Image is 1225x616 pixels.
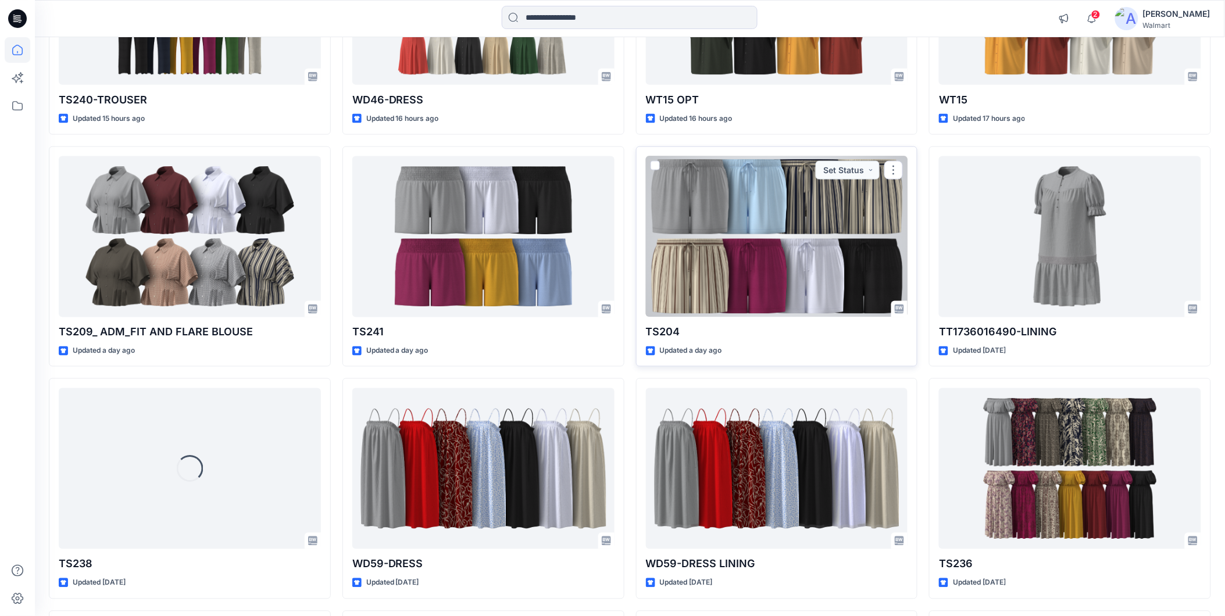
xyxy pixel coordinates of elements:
p: Updated 17 hours ago [953,113,1025,125]
p: WD46-DRESS [352,92,615,108]
p: WD59-DRESS [352,556,615,572]
p: WT15 OPT [646,92,908,108]
p: WD59-DRESS LINING [646,556,908,572]
p: Updated [DATE] [73,577,126,589]
p: TS238 [59,556,321,572]
p: Updated a day ago [73,345,135,357]
a: TT1736016490-LINING [939,156,1201,317]
p: TS241 [352,324,615,341]
p: TS236 [939,556,1201,572]
a: WD59-DRESS LINING [646,388,908,549]
a: TS236 [939,388,1201,549]
div: Walmart [1143,21,1210,30]
p: WT15 [939,92,1201,108]
span: 2 [1091,10,1101,19]
p: TS240-TROUSER [59,92,321,108]
p: Updated [DATE] [953,577,1006,589]
p: TS204 [646,324,908,341]
p: Updated [DATE] [660,577,713,589]
p: Updated 15 hours ago [73,113,145,125]
p: Updated [DATE] [953,345,1006,357]
p: Updated a day ago [366,345,428,357]
a: WD59-DRESS [352,388,615,549]
a: TS204 [646,156,908,317]
p: Updated [DATE] [366,577,419,589]
p: TT1736016490-LINING [939,324,1201,341]
p: Updated a day ago [660,345,722,357]
div: [PERSON_NAME] [1143,7,1210,21]
a: TS209_ ADM_FIT AND FLARE BLOUSE [59,156,321,317]
img: avatar [1115,7,1138,30]
a: TS241 [352,156,615,317]
p: TS209_ ADM_FIT AND FLARE BLOUSE [59,324,321,341]
p: Updated 16 hours ago [660,113,733,125]
p: Updated 16 hours ago [366,113,439,125]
